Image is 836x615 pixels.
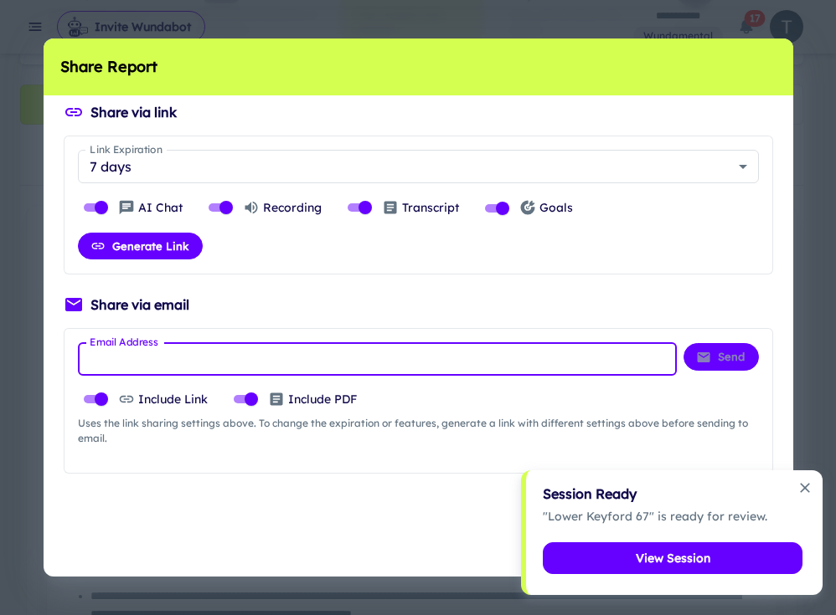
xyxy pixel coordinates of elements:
[792,475,818,500] button: Dismiss notification
[90,142,163,156] label: Link Expiration
[90,102,177,122] h6: Share via link
[288,390,357,408] p: Include PDF
[78,233,203,259] button: Generate Link
[78,150,759,183] div: 7 days
[543,484,802,504] h6: Session Ready
[90,335,158,349] label: Email Address
[543,507,802,525] p: "Lower Keyford 67" is ready for review.
[402,198,459,217] p: Transcript
[44,38,793,95] h2: Share Report
[78,416,759,446] span: Uses the link sharing settings above. To change the expiration or features, generate a link with ...
[543,542,802,574] button: View Session
[138,390,208,408] p: Include Link
[263,198,322,217] p: Recording
[539,198,573,217] p: Goals
[90,295,189,315] h6: Share via email
[138,198,183,217] p: AI Chat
